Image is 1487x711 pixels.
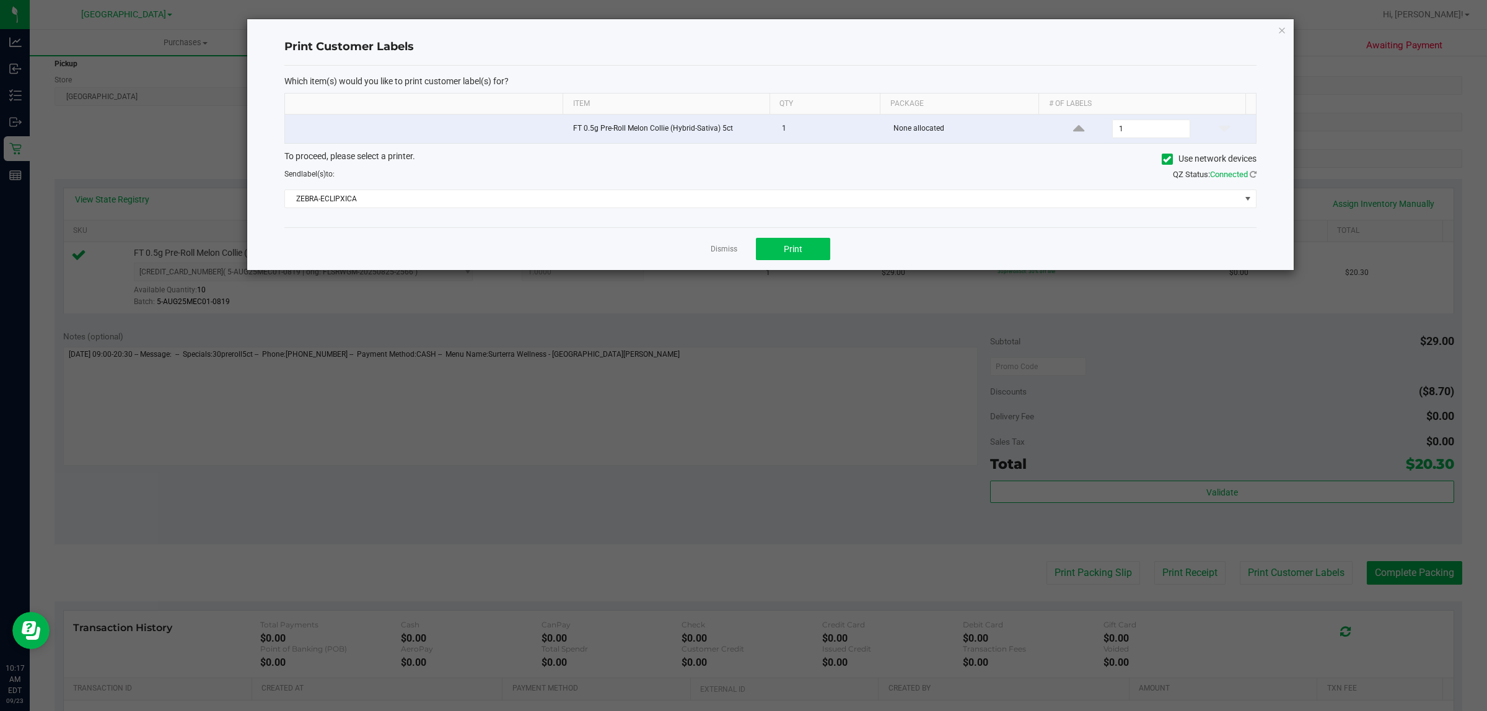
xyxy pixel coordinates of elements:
[12,612,50,649] iframe: Resource center
[770,94,880,115] th: Qty
[566,115,774,143] td: FT 0.5g Pre-Roll Melon Collie (Hybrid-Sativa) 5ct
[1038,94,1245,115] th: # of labels
[711,244,737,255] a: Dismiss
[284,76,1257,87] p: Which item(s) would you like to print customer label(s) for?
[1210,170,1248,179] span: Connected
[886,115,1046,143] td: None allocated
[301,170,326,178] span: label(s)
[756,238,830,260] button: Print
[1173,170,1257,179] span: QZ Status:
[284,170,335,178] span: Send to:
[774,115,887,143] td: 1
[563,94,770,115] th: Item
[880,94,1038,115] th: Package
[1162,152,1257,165] label: Use network devices
[275,150,1266,168] div: To proceed, please select a printer.
[284,39,1257,55] h4: Print Customer Labels
[285,190,1240,207] span: ZEBRA-ECLIPXICA
[784,244,802,254] span: Print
